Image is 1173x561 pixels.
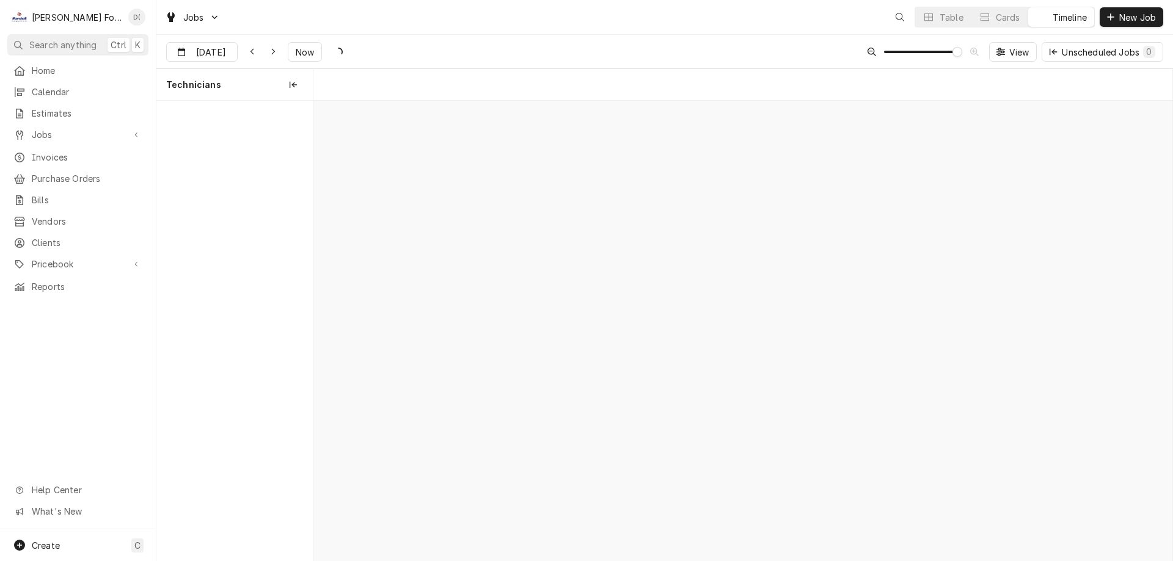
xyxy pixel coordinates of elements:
[1053,11,1087,24] div: Timeline
[288,42,322,62] button: Now
[128,9,145,26] div: D(
[166,42,238,62] button: [DATE]
[156,69,313,101] div: Technicians column. SPACE for context menu
[1146,45,1153,58] div: 0
[32,128,124,141] span: Jobs
[32,215,142,228] span: Vendors
[7,34,148,56] button: Search anythingCtrlK
[7,480,148,500] a: Go to Help Center
[11,9,28,26] div: Marshall Food Equipment Service's Avatar
[1062,46,1155,59] div: Unscheduled Jobs
[111,38,126,51] span: Ctrl
[32,151,142,164] span: Invoices
[7,501,148,521] a: Go to What's New
[7,125,148,145] a: Go to Jobs
[32,194,142,206] span: Bills
[7,190,148,210] a: Bills
[7,233,148,253] a: Clients
[890,7,910,27] button: Open search
[7,82,148,102] a: Calendar
[32,258,124,270] span: Pricebook
[32,64,142,77] span: Home
[7,168,148,189] a: Purchase Orders
[996,11,1020,24] div: Cards
[156,101,313,551] div: left
[32,280,142,293] span: Reports
[7,277,148,297] a: Reports
[1117,11,1158,24] span: New Job
[128,9,145,26] div: Derek Testa (81)'s Avatar
[32,505,141,518] span: What's New
[134,539,141,552] span: C
[7,147,148,167] a: Invoices
[135,38,141,51] span: K
[160,7,225,27] a: Go to Jobs
[29,38,97,51] span: Search anything
[1007,46,1032,59] span: View
[32,540,60,551] span: Create
[1100,7,1163,27] button: New Job
[32,483,141,496] span: Help Center
[313,101,1172,551] div: normal
[7,211,148,231] a: Vendors
[7,103,148,123] a: Estimates
[166,79,221,91] span: Technicians
[293,46,316,59] span: Now
[32,85,142,98] span: Calendar
[989,42,1037,62] button: View
[32,107,142,120] span: Estimates
[11,9,28,26] div: M
[32,236,142,249] span: Clients
[32,172,142,185] span: Purchase Orders
[32,11,122,24] div: [PERSON_NAME] Food Equipment Service
[7,60,148,81] a: Home
[940,11,963,24] div: Table
[1042,42,1163,62] button: Unscheduled Jobs0
[7,254,148,274] a: Go to Pricebook
[183,11,204,24] span: Jobs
